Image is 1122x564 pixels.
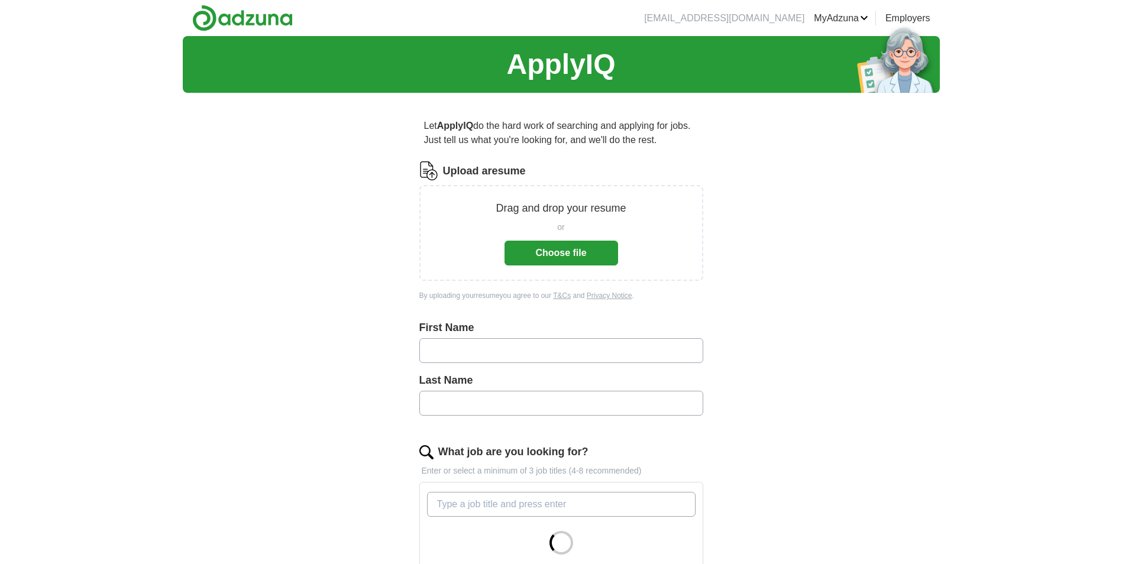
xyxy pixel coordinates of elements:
[814,11,868,25] a: MyAdzuna
[557,221,564,234] span: or
[419,114,703,152] p: Let do the hard work of searching and applying for jobs. Just tell us what you're looking for, an...
[443,163,526,179] label: Upload a resume
[419,372,703,388] label: Last Name
[419,445,434,459] img: search.png
[419,465,703,477] p: Enter or select a minimum of 3 job titles (4-8 recommended)
[885,11,930,25] a: Employers
[419,320,703,336] label: First Name
[505,241,618,265] button: Choose file
[553,291,571,300] a: T&Cs
[437,121,473,131] strong: ApplyIQ
[192,5,293,31] img: Adzuna logo
[419,290,703,301] div: By uploading your resume you agree to our and .
[587,291,632,300] a: Privacy Notice
[506,43,615,86] h1: ApplyIQ
[496,200,626,216] p: Drag and drop your resume
[438,444,589,460] label: What job are you looking for?
[644,11,804,25] li: [EMAIL_ADDRESS][DOMAIN_NAME]
[427,492,696,517] input: Type a job title and press enter
[419,161,438,180] img: CV Icon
